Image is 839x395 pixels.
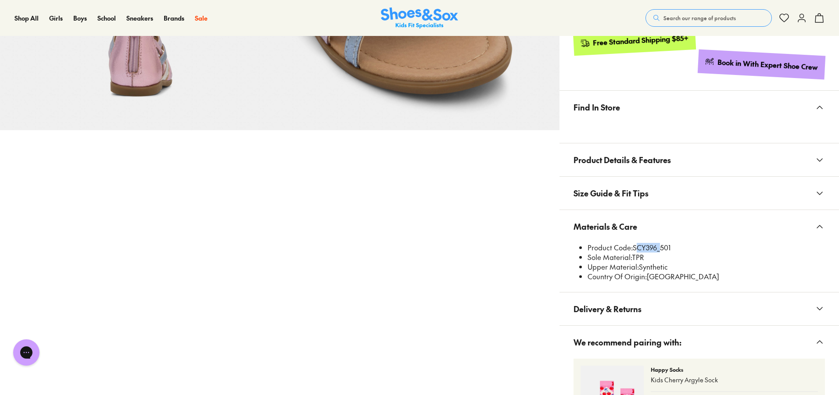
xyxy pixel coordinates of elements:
a: Brands [164,14,184,23]
span: Product Details & Features [574,147,671,173]
p: Happy Socks [651,366,818,374]
iframe: Gorgias live chat messenger [9,336,44,369]
span: Size Guide & Fit Tips [574,180,649,206]
button: Materials & Care [559,210,839,243]
span: Search our range of products [663,14,736,22]
button: Find In Store [559,91,839,124]
li: [GEOGRAPHIC_DATA] [588,272,825,281]
a: Shop All [14,14,39,23]
span: Upper Material: [588,262,639,271]
a: Sale [195,14,208,23]
p: Kids Cherry Argyle Sock [651,375,818,384]
span: Materials & Care [574,214,637,239]
a: Shoes & Sox [381,7,458,29]
a: Girls [49,14,63,23]
div: Book in With Expert Shoe Crew [717,57,818,72]
button: We recommend pairing with: [559,326,839,359]
img: SNS_Logo_Responsive.svg [381,7,458,29]
iframe: Find in Store [574,124,825,132]
span: Sale [195,14,208,22]
button: Search our range of products [645,9,772,27]
span: Country Of Origin: [588,271,647,281]
button: Delivery & Returns [559,292,839,325]
span: Shop All [14,14,39,22]
a: Boys [73,14,87,23]
button: Product Details & Features [559,143,839,176]
a: School [97,14,116,23]
span: We recommend pairing with: [574,329,681,355]
a: Free Standard Shipping $85+ [573,26,696,56]
a: Book in With Expert Shoe Crew [698,50,825,80]
button: Size Guide & Fit Tips [559,177,839,210]
span: Product Code: [588,242,633,252]
span: Find In Store [574,94,620,120]
li: SCY396_501 [588,243,825,253]
a: Sneakers [126,14,153,23]
li: TPR [588,253,825,262]
span: Girls [49,14,63,22]
div: Free Standard Shipping $85+ [592,33,688,48]
span: Delivery & Returns [574,296,642,322]
span: Sneakers [126,14,153,22]
span: Brands [164,14,184,22]
span: School [97,14,116,22]
li: Synthetic [588,262,825,272]
span: Sole Material: [588,252,632,262]
span: Boys [73,14,87,22]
